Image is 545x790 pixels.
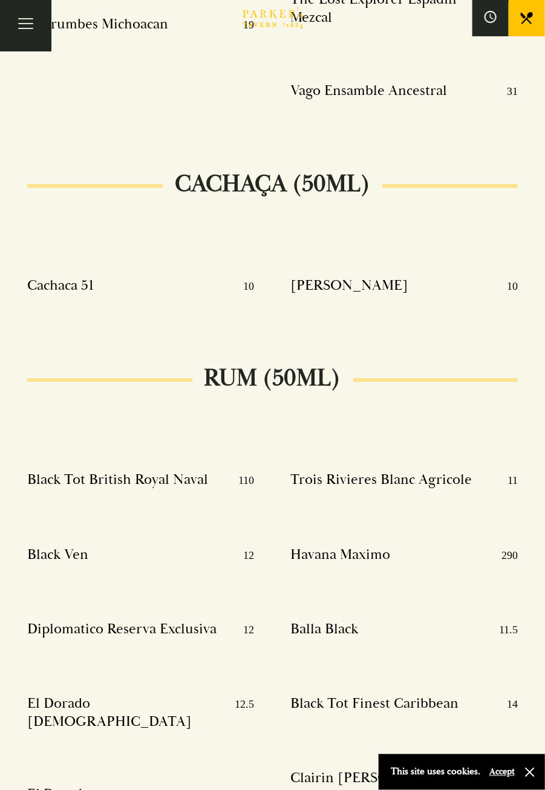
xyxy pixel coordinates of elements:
p: 12.5 [223,694,255,731]
button: Close and accept [524,766,536,779]
button: Accept [489,766,515,778]
h4: Cachaca 51 [27,276,94,296]
p: 12 [232,546,255,565]
h4: [PERSON_NAME] [291,276,409,296]
p: 10 [495,276,518,296]
p: 10 [232,276,255,296]
p: 19 [232,15,255,34]
h4: Black Tot Finest Caribbean [291,694,459,714]
h4: Havana Maximo [291,546,391,565]
p: 14 [495,694,518,714]
p: 12 [232,620,255,639]
p: 11 [495,471,518,490]
h4: Diplomatico Reserva Exclusiva [27,620,217,639]
h2: CACHAÇA (50ml) [163,169,382,198]
h4: Derrumbes Michoacan [27,15,168,34]
h4: Clairin [PERSON_NAME] [291,769,456,789]
h4: Vago Ensamble Ancestral [291,82,448,101]
p: 11.5 [487,620,518,639]
h4: Black Tot British Royal Naval [27,471,208,490]
h4: Black Ven [27,546,88,565]
p: 31 [495,82,518,101]
h4: Trois Rivieres Blanc Agricole [291,471,472,490]
p: 110 [227,471,255,490]
p: 290 [489,546,518,565]
h4: Balla Black [291,620,359,639]
p: This site uses cookies. [391,763,480,781]
h2: RUM (50ml) [192,364,353,393]
h4: El Dorado [DEMOGRAPHIC_DATA] [27,694,223,731]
